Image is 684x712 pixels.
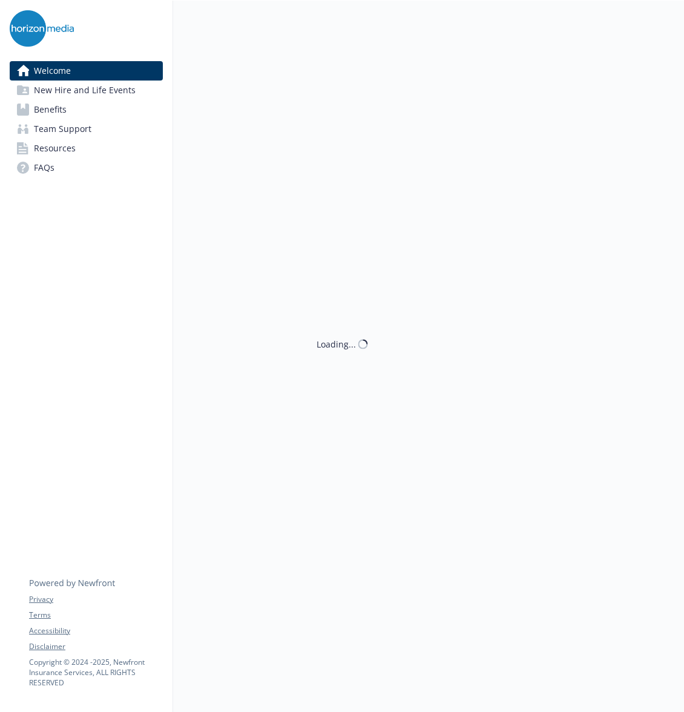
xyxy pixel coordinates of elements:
[10,139,163,158] a: Resources
[34,61,71,81] span: Welcome
[10,61,163,81] a: Welcome
[29,657,162,688] p: Copyright © 2024 - 2025 , Newfront Insurance Services, ALL RIGHTS RESERVED
[34,158,54,177] span: FAQs
[10,100,163,119] a: Benefits
[29,594,162,605] a: Privacy
[10,119,163,139] a: Team Support
[34,119,91,139] span: Team Support
[10,158,163,177] a: FAQs
[34,139,76,158] span: Resources
[29,641,162,652] a: Disclaimer
[29,625,162,636] a: Accessibility
[29,610,162,621] a: Terms
[34,81,136,100] span: New Hire and Life Events
[10,81,163,100] a: New Hire and Life Events
[34,100,67,119] span: Benefits
[317,338,356,351] div: Loading...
